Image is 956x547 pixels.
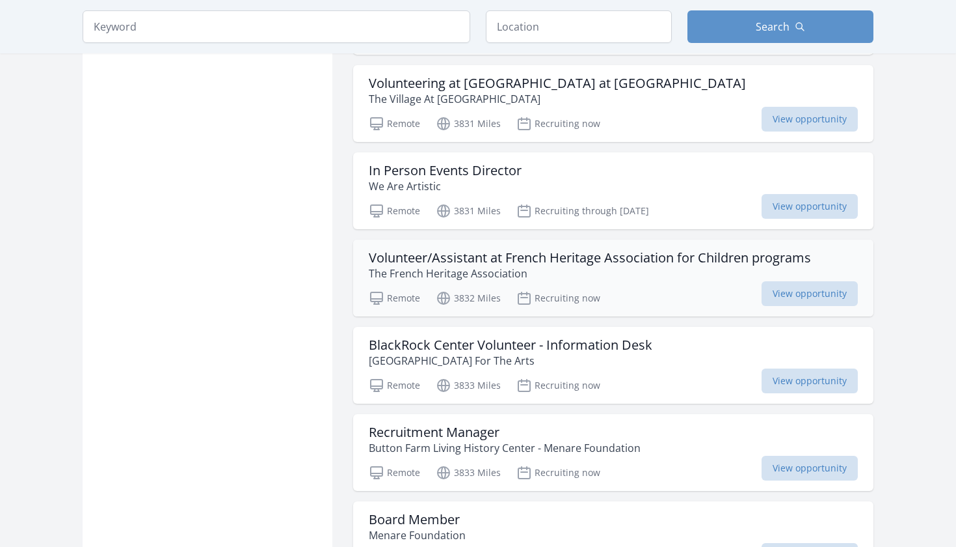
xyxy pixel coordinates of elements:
span: View opportunity [762,107,858,132]
h3: Volunteer/Assistant at French Heritage Association for Children programs [369,250,811,266]
p: 3831 Miles [436,203,501,219]
a: BlackRock Center Volunteer - Information Desk [GEOGRAPHIC_DATA] For The Arts Remote 3833 Miles Re... [353,327,873,404]
span: View opportunity [762,369,858,393]
p: The Village At [GEOGRAPHIC_DATA] [369,91,746,107]
a: Volunteering at [GEOGRAPHIC_DATA] at [GEOGRAPHIC_DATA] The Village At [GEOGRAPHIC_DATA] Remote 38... [353,65,873,142]
input: Location [486,10,672,43]
span: View opportunity [762,456,858,481]
a: In Person Events Director We Are Artistic Remote 3831 Miles Recruiting through [DATE] View opport... [353,152,873,229]
span: Search [756,19,790,35]
p: Recruiting now [516,465,600,481]
p: Remote [369,465,420,481]
h3: Recruitment Manager [369,425,641,440]
h3: In Person Events Director [369,163,522,178]
h3: Board Member [369,512,466,527]
button: Search [687,10,873,43]
p: Remote [369,116,420,132]
h3: Volunteering at [GEOGRAPHIC_DATA] at [GEOGRAPHIC_DATA] [369,76,746,91]
span: View opportunity [762,194,858,219]
p: Recruiting now [516,378,600,393]
p: 3833 Miles [436,378,501,393]
p: 3833 Miles [436,465,501,481]
p: Menare Foundation [369,527,466,543]
p: Recruiting now [516,290,600,306]
p: Button Farm Living History Center - Menare Foundation [369,440,641,456]
p: We Are Artistic [369,178,522,194]
p: Remote [369,290,420,306]
p: Remote [369,203,420,219]
p: Remote [369,378,420,393]
h3: BlackRock Center Volunteer - Information Desk [369,337,652,353]
p: [GEOGRAPHIC_DATA] For The Arts [369,353,652,369]
span: View opportunity [762,281,858,306]
p: The French Heritage Association [369,266,811,281]
p: 3832 Miles [436,290,501,306]
input: Keyword [83,10,470,43]
a: Volunteer/Assistant at French Heritage Association for Children programs The French Heritage Asso... [353,240,873,316]
a: Recruitment Manager Button Farm Living History Center - Menare Foundation Remote 3833 Miles Recru... [353,414,873,491]
p: 3831 Miles [436,116,501,132]
p: Recruiting through [DATE] [516,203,649,219]
p: Recruiting now [516,116,600,132]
